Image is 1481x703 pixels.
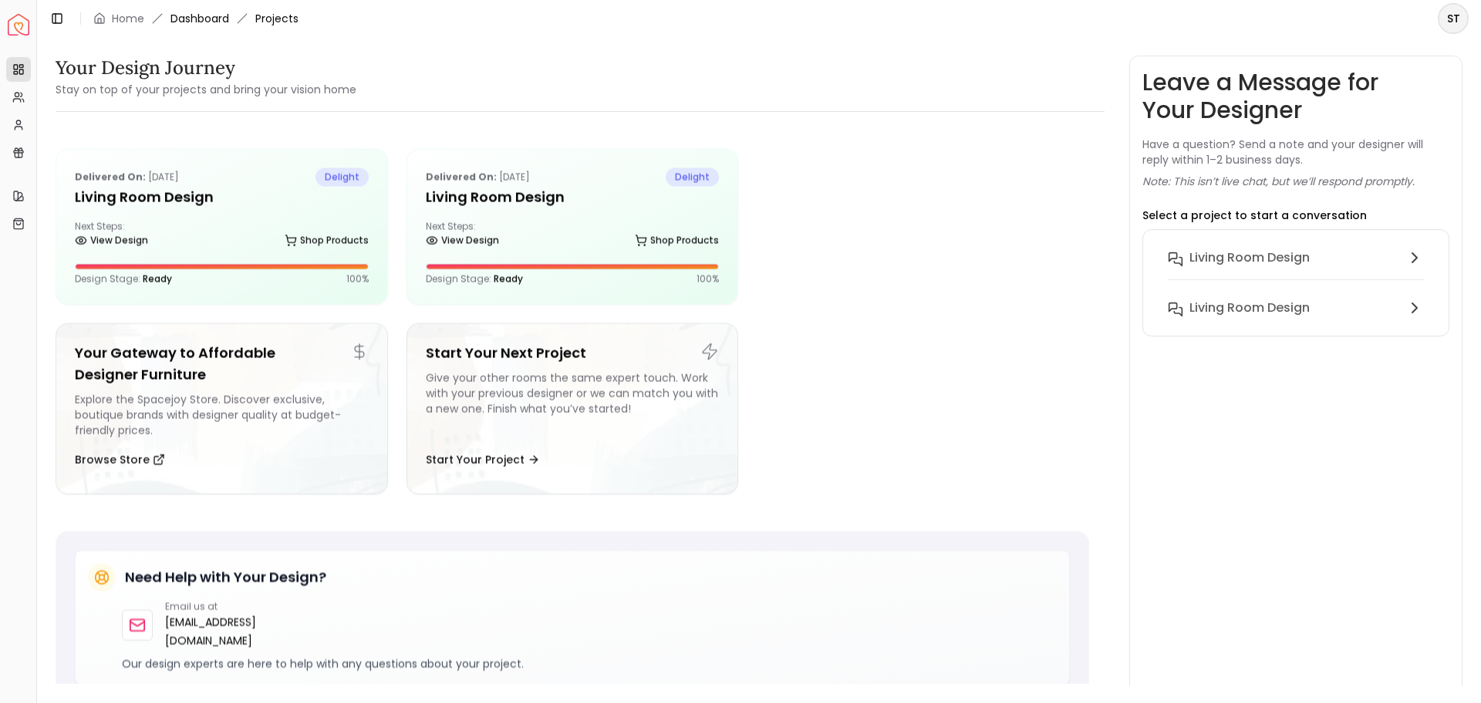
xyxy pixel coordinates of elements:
b: Delivered on: [75,171,146,184]
a: Spacejoy [8,14,29,35]
div: Explore the Spacejoy Store. Discover exclusive, boutique brands with designer quality at budget-f... [75,392,369,438]
button: Start Your Project [426,444,540,475]
div: Next Steps: [426,221,720,252]
nav: breadcrumb [93,11,299,26]
h6: Living Room Design [1189,299,1310,317]
p: Our design experts are here to help with any questions about your project. [122,656,1057,671]
h5: Your Gateway to Affordable Designer Furniture [75,343,369,386]
h5: Living Room design [75,187,369,208]
p: Email us at [165,600,337,613]
h3: Your Design Journey [56,56,356,80]
p: Have a question? Send a note and your designer will reply within 1–2 business days. [1142,137,1449,167]
p: [DATE] [75,168,179,187]
a: Shop Products [285,230,369,252]
a: Home [112,11,144,26]
a: View Design [426,230,499,252]
p: Design Stage: [426,273,523,286]
a: Your Gateway to Affordable Designer FurnitureExplore the Spacejoy Store. Discover exclusive, bout... [56,323,388,495]
span: Ready [143,272,172,286]
a: Start Your Next ProjectGive your other rooms the same expert touch. Work with your previous desig... [407,323,739,495]
button: Living Room design [1155,242,1436,292]
p: Design Stage: [75,273,172,286]
span: ST [1439,5,1467,32]
span: delight [666,168,719,187]
div: Next Steps: [75,221,369,252]
h5: Start Your Next Project [426,343,720,364]
h6: Living Room design [1189,248,1310,267]
p: Select a project to start a conversation [1142,208,1367,223]
span: Projects [255,11,299,26]
small: Stay on top of your projects and bring your vision home [56,82,356,97]
b: Delivered on: [426,171,497,184]
span: delight [315,168,369,187]
a: View Design [75,230,148,252]
a: [EMAIL_ADDRESS][DOMAIN_NAME] [165,613,337,650]
p: 100 % [697,273,719,286]
span: Ready [494,272,523,286]
div: Give your other rooms the same expert touch. Work with your previous designer or we can match you... [426,370,720,438]
h5: Living Room Design [426,187,720,208]
p: [DATE] [426,168,530,187]
button: Living Room Design [1155,292,1436,323]
a: Shop Products [635,230,719,252]
button: Browse Store [75,444,165,475]
h5: Need Help with Your Design? [125,566,326,588]
p: Note: This isn’t live chat, but we’ll respond promptly. [1142,174,1415,189]
button: ST [1438,3,1469,34]
p: 100 % [346,273,369,286]
h3: Leave a Message for Your Designer [1142,69,1449,124]
img: Spacejoy Logo [8,14,29,35]
a: Dashboard [170,11,229,26]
